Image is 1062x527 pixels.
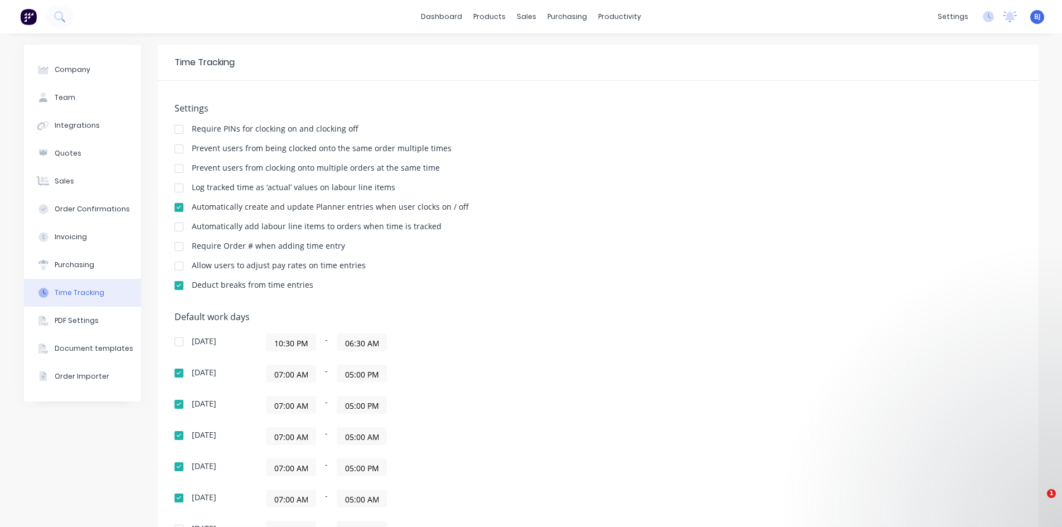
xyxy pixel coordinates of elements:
[192,431,216,439] div: [DATE]
[266,427,545,445] div: -
[266,459,316,476] input: Start
[266,490,545,507] div: -
[192,144,452,152] div: Prevent users from being clocked onto the same order multiple times
[192,203,469,211] div: Automatically create and update Planner entries when user clocks on / off
[55,204,130,214] div: Order Confirmations
[192,164,440,172] div: Prevent users from clocking onto multiple orders at the same time
[593,8,647,25] div: productivity
[337,365,386,382] input: Finish
[266,334,316,351] input: Start
[24,167,141,195] button: Sales
[192,183,395,191] div: Log tracked time as ‘actual’ values on labour line items
[192,242,345,250] div: Require Order # when adding time entry
[511,8,542,25] div: sales
[266,397,316,413] input: Start
[266,396,545,414] div: -
[24,84,141,112] button: Team
[192,281,313,289] div: Deduct breaks from time entries
[24,139,141,167] button: Quotes
[55,176,74,186] div: Sales
[192,262,366,269] div: Allow users to adjust pay rates on time entries
[24,251,141,279] button: Purchasing
[192,369,216,376] div: [DATE]
[1024,489,1051,516] iframe: Intercom live chat
[55,316,99,326] div: PDF Settings
[932,8,974,25] div: settings
[55,148,81,158] div: Quotes
[266,365,316,382] input: Start
[55,260,94,270] div: Purchasing
[337,397,386,413] input: Finish
[337,459,386,476] input: Finish
[24,362,141,390] button: Order Importer
[55,120,100,130] div: Integrations
[266,428,316,444] input: Start
[20,8,37,25] img: Factory
[1047,489,1056,498] span: 1
[55,288,104,298] div: Time Tracking
[192,125,358,133] div: Require PINs for clocking on and clocking off
[24,56,141,84] button: Company
[55,344,133,354] div: Document templates
[337,334,386,351] input: Finish
[266,490,316,507] input: Start
[174,103,1022,114] h5: Settings
[174,56,235,69] div: Time Tracking
[192,400,216,408] div: [DATE]
[337,428,386,444] input: Finish
[24,279,141,307] button: Time Tracking
[468,8,511,25] div: products
[24,195,141,223] button: Order Confirmations
[192,494,216,501] div: [DATE]
[337,490,386,507] input: Finish
[542,8,593,25] div: purchasing
[266,333,545,351] div: -
[24,335,141,362] button: Document templates
[192,337,216,345] div: [DATE]
[415,8,468,25] a: dashboard
[1034,12,1041,22] span: BJ
[55,93,75,103] div: Team
[24,223,141,251] button: Invoicing
[192,462,216,470] div: [DATE]
[55,232,87,242] div: Invoicing
[174,312,1022,322] h5: Default work days
[55,65,90,75] div: Company
[24,307,141,335] button: PDF Settings
[55,371,109,381] div: Order Importer
[192,223,442,230] div: Automatically add labour line items to orders when time is tracked
[266,365,545,383] div: -
[24,112,141,139] button: Integrations
[266,458,545,476] div: -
